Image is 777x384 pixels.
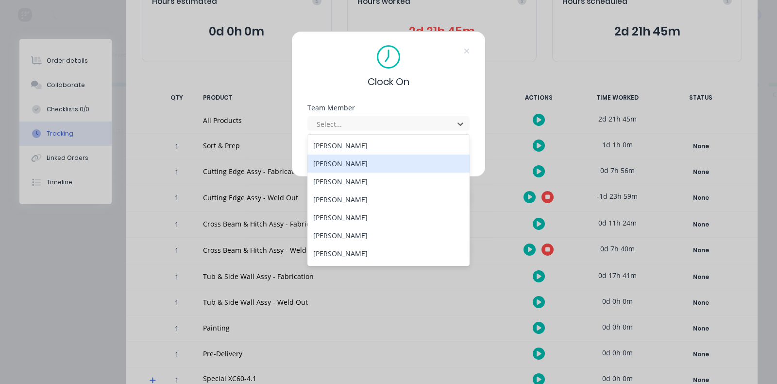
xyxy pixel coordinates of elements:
div: [PERSON_NAME] [307,209,470,227]
div: Test Account [307,262,470,280]
div: [PERSON_NAME] [307,244,470,262]
div: [PERSON_NAME] [307,137,470,155]
div: [PERSON_NAME] [307,155,470,173]
div: [PERSON_NAME] [307,227,470,244]
div: [PERSON_NAME] [307,173,470,191]
div: [PERSON_NAME] [307,191,470,209]
span: Clock On [368,74,409,89]
div: Team Member [307,105,470,111]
